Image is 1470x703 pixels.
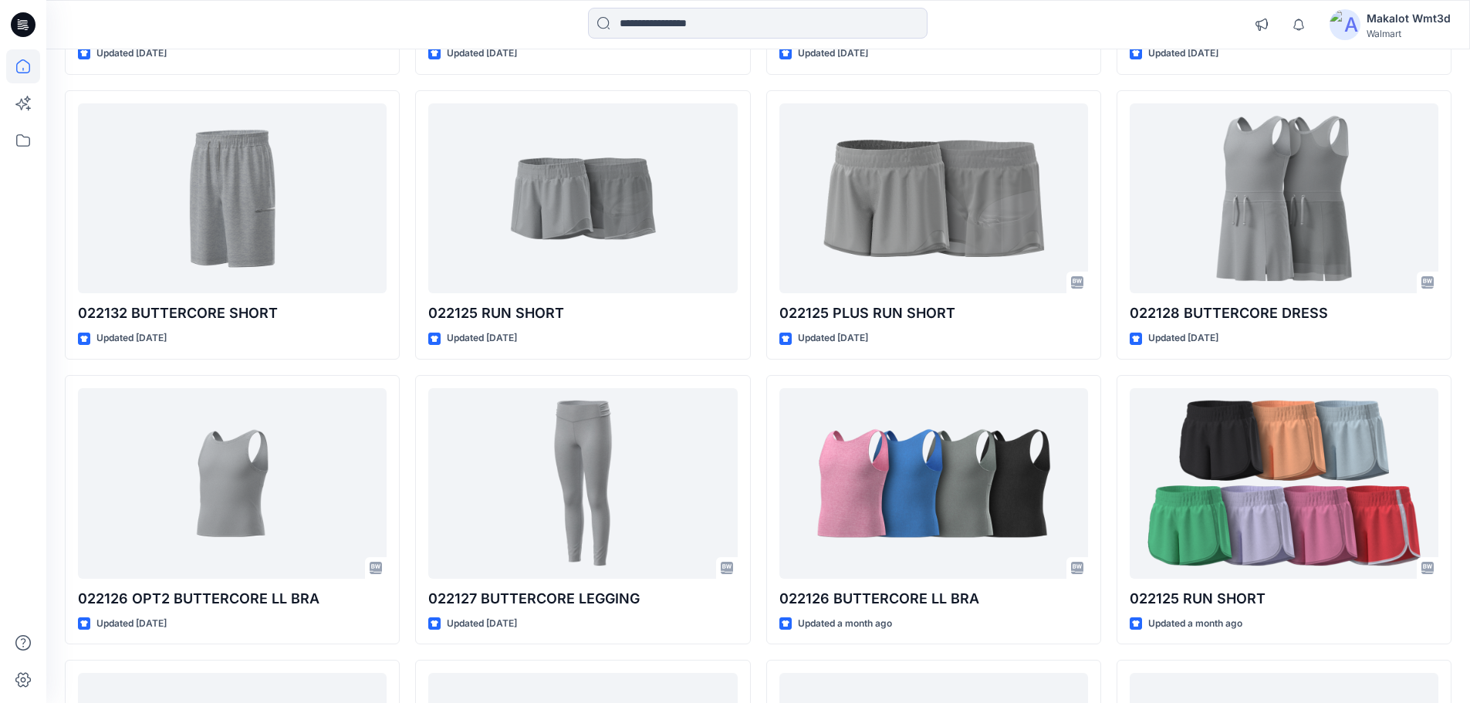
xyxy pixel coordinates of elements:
p: Updated [DATE] [96,46,167,62]
p: Updated [DATE] [1148,46,1218,62]
p: Updated [DATE] [96,330,167,346]
a: 022125 RUN SHORT [1130,388,1438,579]
p: 022126 OPT2 BUTTERCORE LL BRA [78,588,387,610]
p: Updated [DATE] [447,46,517,62]
p: 022125 RUN SHORT [428,302,737,324]
p: 022125 RUN SHORT [1130,588,1438,610]
p: Updated a month ago [1148,616,1242,632]
p: Updated [DATE] [447,616,517,632]
p: 022127 BUTTERCORE LEGGING [428,588,737,610]
p: 022125 PLUS RUN SHORT [779,302,1088,324]
a: 022125 RUN SHORT [428,103,737,294]
a: 022126 OPT2 BUTTERCORE LL BRA [78,388,387,579]
p: Updated [DATE] [96,616,167,632]
p: 022128 BUTTERCORE DRESS [1130,302,1438,324]
a: 022132 BUTTERCORE SHORT [78,103,387,294]
p: 022126 BUTTERCORE LL BRA [779,588,1088,610]
div: Makalot Wmt3d [1367,9,1451,28]
p: Updated [DATE] [1148,330,1218,346]
p: Updated [DATE] [798,330,868,346]
a: 022125 PLUS RUN SHORT [779,103,1088,294]
div: Walmart [1367,28,1451,39]
img: avatar [1330,9,1360,40]
a: 022127 BUTTERCORE LEGGING [428,388,737,579]
p: Updated a month ago [798,616,892,632]
p: Updated [DATE] [447,330,517,346]
p: 022132 BUTTERCORE SHORT [78,302,387,324]
a: 022126 BUTTERCORE LL BRA [779,388,1088,579]
p: Updated [DATE] [798,46,868,62]
a: 022128 BUTTERCORE DRESS [1130,103,1438,294]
